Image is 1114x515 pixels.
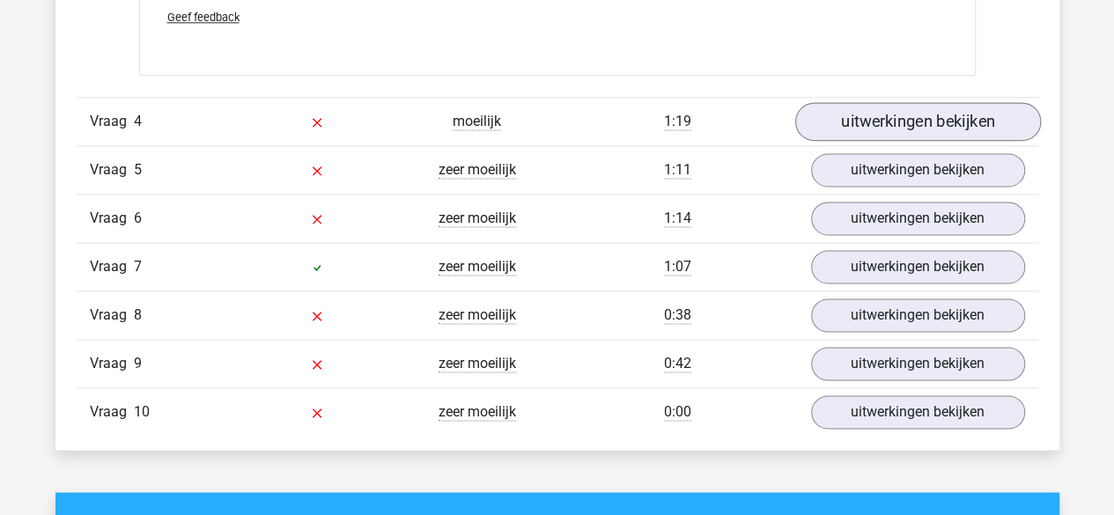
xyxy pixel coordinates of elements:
span: Vraag [90,111,134,132]
span: 6 [134,210,142,226]
a: uitwerkingen bekijken [811,250,1025,283]
span: 9 [134,355,142,372]
span: Vraag [90,208,134,229]
span: moeilijk [453,113,501,130]
a: uitwerkingen bekijken [794,103,1040,142]
span: zeer moeilijk [439,210,516,227]
a: uitwerkingen bekijken [811,153,1025,187]
span: zeer moeilijk [439,355,516,372]
a: uitwerkingen bekijken [811,202,1025,235]
span: zeer moeilijk [439,306,516,324]
span: 1:11 [664,161,691,179]
a: uitwerkingen bekijken [811,395,1025,429]
span: 10 [134,403,150,420]
span: 1:14 [664,210,691,227]
span: Vraag [90,401,134,423]
span: 0:00 [664,403,691,421]
span: zeer moeilijk [439,161,516,179]
span: 7 [134,258,142,275]
span: Vraag [90,159,134,180]
span: 0:42 [664,355,691,372]
span: 4 [134,113,142,129]
span: Geef feedback [167,11,240,24]
span: 5 [134,161,142,178]
a: uitwerkingen bekijken [811,298,1025,332]
span: Vraag [90,256,134,277]
span: zeer moeilijk [439,258,516,276]
span: zeer moeilijk [439,403,516,421]
span: 1:07 [664,258,691,276]
span: Vraag [90,353,134,374]
span: 8 [134,306,142,323]
span: Vraag [90,305,134,326]
span: 0:38 [664,306,691,324]
span: 1:19 [664,113,691,130]
a: uitwerkingen bekijken [811,347,1025,380]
